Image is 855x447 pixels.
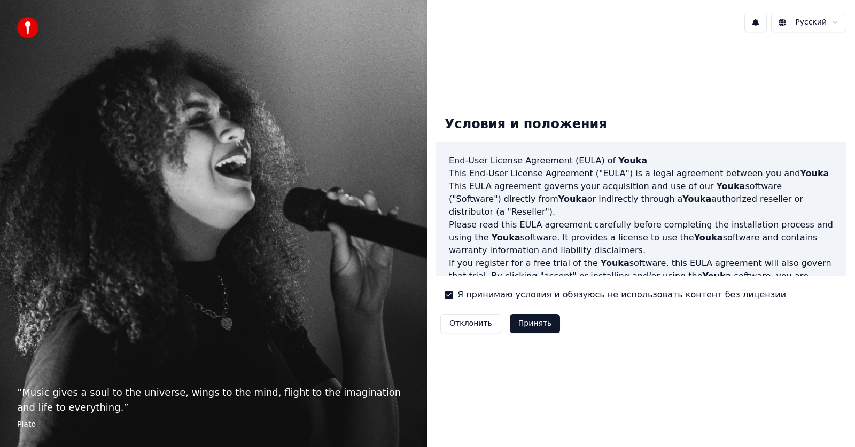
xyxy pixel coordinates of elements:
[436,107,616,142] div: Условия и положения
[800,168,829,178] span: Youka
[449,154,834,167] h3: End-User License Agreement (EULA) of
[449,180,834,218] p: This EULA agreement governs your acquisition and use of our software ("Software") directly from o...
[17,385,410,415] p: “ Music gives a soul to the universe, wings to the mind, flight to the imagination and life to ev...
[618,155,647,166] span: Youka
[703,271,732,281] span: Youka
[457,288,786,301] label: Я принимаю условия и обязуюсь не использовать контент без лицензии
[558,194,587,204] span: Youka
[440,314,501,333] button: Отклонить
[601,258,629,268] span: Youka
[716,181,745,191] span: Youka
[449,167,834,180] p: This End-User License Agreement ("EULA") is a legal agreement between you and
[682,194,711,204] span: Youka
[492,232,520,242] span: Youka
[449,218,834,257] p: Please read this EULA agreement carefully before completing the installation process and using th...
[17,17,38,38] img: youka
[17,419,410,430] footer: Plato
[449,257,834,308] p: If you register for a free trial of the software, this EULA agreement will also govern that trial...
[694,232,723,242] span: Youka
[510,314,561,333] button: Принять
